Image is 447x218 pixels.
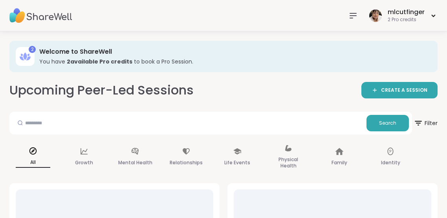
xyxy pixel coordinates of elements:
p: Growth [75,158,93,167]
p: Life Events [224,158,250,167]
h2: Upcoming Peer-Led Sessions [9,82,194,99]
p: Identity [381,158,400,167]
span: Search [379,120,396,127]
p: Family [332,158,347,167]
p: Relationships [170,158,203,167]
h3: Welcome to ShareWell [39,47,427,56]
span: Filter [414,114,438,133]
img: mlcutfinger [369,9,382,22]
div: 2 Pro credits [388,16,425,23]
span: CREATE A SESSION [381,87,427,94]
b: 2 available Pro credit s [67,58,132,65]
button: Search [366,115,409,131]
div: mlcutfinger [388,8,425,16]
p: All [16,158,50,168]
div: 2 [29,46,36,53]
a: CREATE A SESSION [361,82,438,98]
p: Mental Health [118,158,152,167]
img: ShareWell Nav Logo [9,2,72,29]
h3: You have to book a Pro Session. [39,58,427,65]
button: Filter [414,112,438,134]
p: Physical Health [271,155,306,171]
